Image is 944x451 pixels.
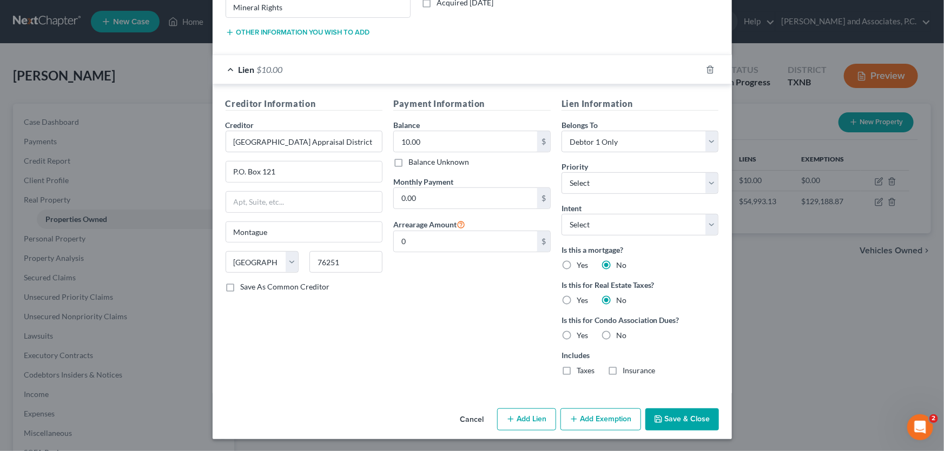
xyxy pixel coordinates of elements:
[226,192,382,212] input: Apt, Suite, etc...
[562,203,582,214] label: Intent
[226,131,383,152] input: Search creditor by name...
[226,28,370,37] button: Other information you wish to add
[623,365,656,376] label: Insurance
[393,97,551,111] h5: Payment Information
[562,349,719,361] label: Includes
[393,218,465,231] label: Arrearage Amount
[616,330,626,341] label: No
[560,408,641,431] button: Add Exemption
[616,260,626,271] label: No
[907,414,933,440] iframe: Intercom live chat
[239,64,255,75] span: Lien
[408,157,469,167] label: Balance Unknown
[577,295,588,306] label: Yes
[562,244,719,255] label: Is this a mortgage?
[562,97,719,111] h5: Lien Information
[393,119,420,131] label: Balance
[645,408,719,431] button: Save & Close
[309,251,382,273] input: Enter zip...
[537,131,550,152] div: $
[257,64,283,75] span: $10.00
[562,120,598,130] span: Belongs To
[537,188,550,208] div: $
[537,231,550,252] div: $
[394,188,537,208] input: 0.00
[394,231,537,252] input: 0.00
[452,409,493,431] button: Cancel
[226,161,382,182] input: Enter address...
[562,314,719,326] label: Is this for Condo Association Dues?
[497,408,556,431] button: Add Lien
[616,295,626,306] label: No
[562,162,588,171] span: Priority
[394,131,537,152] input: 0.00
[929,414,938,423] span: 2
[241,281,330,292] label: Save As Common Creditor
[577,365,595,376] label: Taxes
[226,97,383,111] h5: Creditor Information
[577,260,588,271] label: Yes
[562,279,719,291] label: Is this for Real Estate Taxes?
[393,176,453,187] label: Monthly Payment
[577,330,588,341] label: Yes
[226,222,382,243] input: Enter city...
[226,120,254,130] span: Creditor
